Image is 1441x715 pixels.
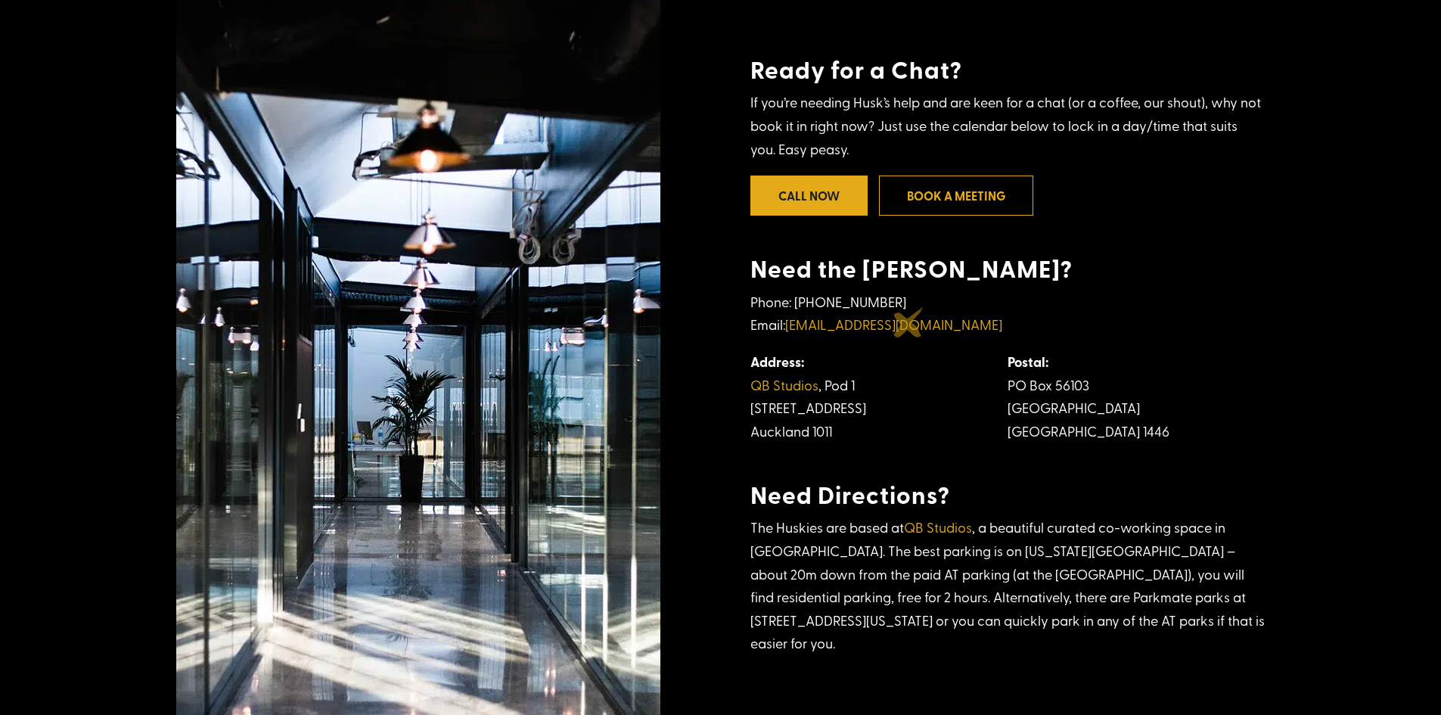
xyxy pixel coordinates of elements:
a: QB Studios [904,518,972,536]
p: If you’re needing Husk’s help and are keen for a chat (or a coffee, our shout), why not book it i... [750,91,1265,160]
a: Call Now [750,176,868,216]
a: QB Studios [750,375,818,394]
a: [EMAIL_ADDRESS][DOMAIN_NAME] [785,315,1002,334]
p: Phone: [PHONE_NUMBER] Email: [750,291,1265,350]
h4: Need Directions? [750,480,1265,516]
strong: Postal: [1008,352,1048,371]
p: The Huskies are based at , a beautiful curated co-working space in [GEOGRAPHIC_DATA]. The best pa... [750,516,1265,655]
td: , Pod 1 [STREET_ADDRESS] Auckland 1011 [750,350,1008,443]
strong: Address: [750,352,804,371]
h4: Ready for a Chat? [750,54,1265,91]
h4: Need the [PERSON_NAME]? [750,253,1265,290]
td: PO Box 56103 [GEOGRAPHIC_DATA] [GEOGRAPHIC_DATA] 1446 [1008,350,1265,443]
a: Book a meeting [879,176,1033,216]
